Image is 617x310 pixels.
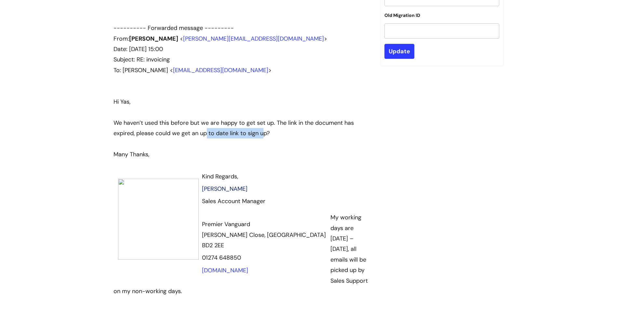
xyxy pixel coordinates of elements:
span: Sales Account Manager [202,197,265,205]
span: We haven’t used this before but we are happy to get set up. The link in the document has expired,... [114,119,354,137]
span: < > [180,35,327,43]
input: Update [384,44,414,59]
strong: [PERSON_NAME] [129,35,178,43]
span: [PERSON_NAME] [202,185,248,193]
span: Premier Vanguard [PERSON_NAME] Close, [GEOGRAPHIC_DATA] BD2 2EE [202,220,326,249]
div: ---------- Forwarded message --------- From: Date: [DATE] 15:00 Subject: RE: invoicing To: [PERSO... [114,23,370,75]
a: [EMAIL_ADDRESS][DOMAIN_NAME] [173,66,268,74]
a: [DOMAIN_NAME] [202,266,248,274]
a: [PERSON_NAME][EMAIL_ADDRESS][DOMAIN_NAME] [183,35,324,43]
span: Hi Yas, [114,98,130,106]
label: Old Migration ID [384,13,420,18]
span: Kind Regards, [202,173,238,180]
span: Many Thanks, [114,150,149,158]
span: 01274 648850 [202,254,241,262]
img: attachment [118,179,199,260]
div: My working days are [DATE] – [DATE], all emails will be picked up by Sales Support on my non-work... [114,160,370,296]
